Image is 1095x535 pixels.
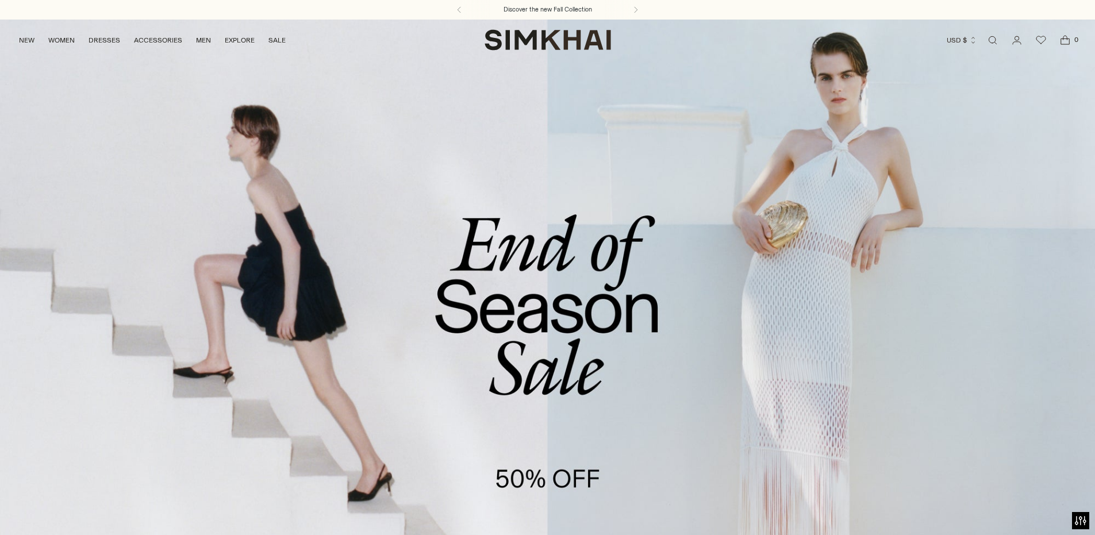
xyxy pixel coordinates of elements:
[1071,34,1081,45] span: 0
[485,29,611,51] a: SIMKHAI
[89,28,120,53] a: DRESSES
[1029,29,1052,52] a: Wishlist
[268,28,286,53] a: SALE
[947,28,977,53] button: USD $
[19,28,34,53] a: NEW
[504,5,592,14] a: Discover the new Fall Collection
[196,28,211,53] a: MEN
[1054,29,1077,52] a: Open cart modal
[48,28,75,53] a: WOMEN
[1005,29,1028,52] a: Go to the account page
[981,29,1004,52] a: Open search modal
[134,28,182,53] a: ACCESSORIES
[225,28,255,53] a: EXPLORE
